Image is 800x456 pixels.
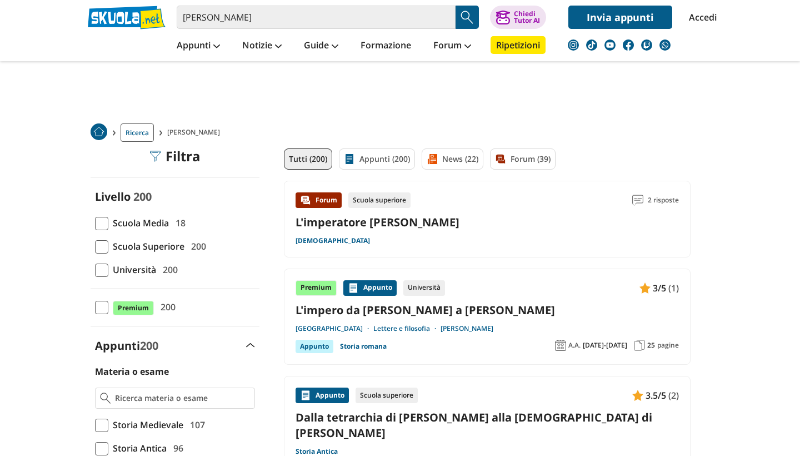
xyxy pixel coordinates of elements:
span: Università [108,262,156,277]
span: 2 risposte [648,192,679,208]
a: Forum (39) [490,148,556,170]
button: Search Button [456,6,479,29]
img: Appunti filtro contenuto [344,153,355,165]
a: [PERSON_NAME] [441,324,493,333]
span: Scuola Superiore [108,239,184,254]
span: 200 [158,262,178,277]
a: Ricerca [121,123,154,142]
div: Filtra [150,148,201,164]
div: Scuola superiore [356,388,418,403]
a: Formazione [358,36,414,56]
input: Cerca appunti, riassunti o versioni [177,6,456,29]
div: Forum [296,192,342,208]
label: Materia o esame [95,365,169,378]
a: [GEOGRAPHIC_DATA] [296,324,373,333]
a: Invia appunti [568,6,672,29]
a: Ripetizioni [491,36,546,54]
span: pagine [657,341,679,350]
div: Premium [296,280,337,296]
span: Storia Antica [108,441,167,455]
span: 200 [140,338,158,353]
span: 25 [647,341,655,350]
span: 107 [186,418,205,432]
span: Premium [113,301,154,315]
img: Ricerca materia o esame [100,393,111,404]
img: Appunti contenuto [632,390,643,401]
a: Accedi [689,6,712,29]
img: Appunti contenuto [348,282,359,294]
img: Home [91,123,107,140]
span: (2) [668,388,679,403]
img: Forum contenuto [300,195,311,206]
span: [PERSON_NAME] [167,123,224,142]
img: instagram [568,39,579,51]
a: Appunti [174,36,223,56]
span: 3.5/5 [646,388,666,403]
span: A.A. [568,341,581,350]
img: Appunti contenuto [300,390,311,401]
div: Scuola superiore [348,192,411,208]
span: 200 [187,239,206,254]
img: Appunti contenuto [639,282,651,294]
a: [DEMOGRAPHIC_DATA] [296,236,370,245]
img: twitch [641,39,652,51]
a: News (22) [422,148,483,170]
a: L'impero da [PERSON_NAME] a [PERSON_NAME] [296,303,679,318]
span: 18 [171,216,186,230]
span: 3/5 [653,281,666,295]
span: Storia Medievale [108,418,183,432]
div: Appunto [296,340,333,353]
a: Appunti (200) [339,148,415,170]
label: Livello [95,189,131,204]
a: Tutti (200) [284,148,332,170]
img: Commenti lettura [632,195,643,206]
span: Scuola Media [108,216,169,230]
img: Filtra filtri mobile [150,151,161,162]
div: Appunto [296,388,349,403]
img: Anno accademico [555,340,566,351]
div: Università [403,280,445,296]
a: Home [91,123,107,142]
input: Ricerca materia o esame [115,393,250,404]
img: News filtro contenuto [427,153,438,165]
a: Lettere e filosofia [373,324,441,333]
label: Appunti [95,338,158,353]
img: Apri e chiudi sezione [246,343,255,348]
a: Notizie [239,36,284,56]
img: facebook [623,39,634,51]
div: Appunto [343,280,397,296]
button: ChiediTutor AI [490,6,546,29]
span: [DATE]-[DATE] [583,341,627,350]
span: 200 [156,300,176,314]
span: 96 [169,441,183,455]
a: Guide [301,36,341,56]
img: Cerca appunti, riassunti o versioni [459,9,476,26]
span: (1) [668,281,679,295]
img: youtube [604,39,616,51]
div: Chiedi Tutor AI [514,11,540,24]
img: tiktok [586,39,597,51]
a: Storia Antica [296,447,338,456]
img: WhatsApp [659,39,671,51]
span: 200 [133,189,152,204]
img: Pagine [634,340,645,351]
a: Dalla tetrarchia di [PERSON_NAME] alla [DEMOGRAPHIC_DATA] di [PERSON_NAME] [296,410,679,440]
a: Storia romana [340,340,387,353]
a: L'imperatore [PERSON_NAME] [296,215,459,230]
img: Forum filtro contenuto [495,153,506,165]
a: Forum [431,36,474,56]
